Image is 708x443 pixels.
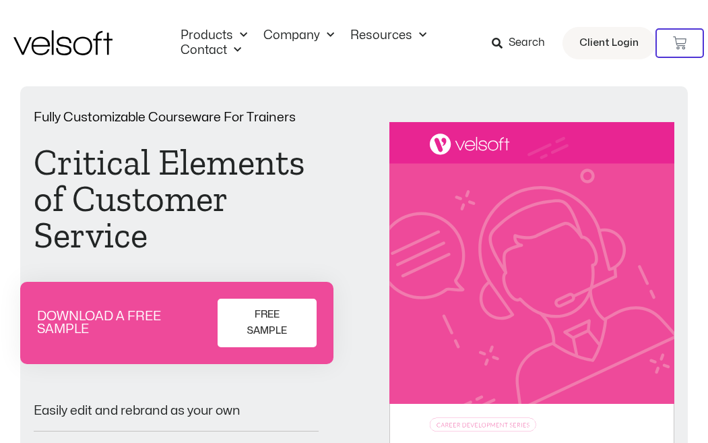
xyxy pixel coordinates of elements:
a: CompanyMenu Toggle [255,28,342,43]
a: ProductsMenu Toggle [172,28,255,43]
h1: Critical Elements of Customer Service [34,144,319,254]
span: Client Login [579,34,639,52]
a: Search [492,32,554,55]
a: Client Login [562,27,655,59]
img: Velsoft Training Materials [13,30,112,55]
nav: Menu [172,28,486,58]
p: Fully Customizable Courseware For Trainers [34,111,319,124]
a: FREE SAMPLE [218,299,317,347]
iframe: chat widget [537,413,701,443]
p: Easily edit and rebrand as your own [34,405,319,417]
p: DOWNLOAD A FREE SAMPLE [37,310,211,336]
span: FREE SAMPLE [235,307,300,339]
a: ContactMenu Toggle [172,43,249,58]
span: Search [509,34,545,52]
a: ResourcesMenu Toggle [342,28,435,43]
